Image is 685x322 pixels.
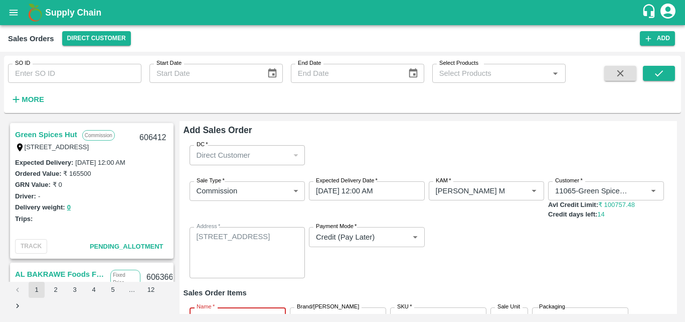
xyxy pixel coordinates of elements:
label: KAM [436,177,451,185]
button: Open [528,184,541,197]
b: Supply Chain [45,8,101,18]
div: account of current user [659,2,677,23]
label: [STREET_ADDRESS] [25,143,89,151]
textarea: [STREET_ADDRESS] [197,232,298,274]
span: ₹ 100757.48 [598,201,635,208]
button: Open [647,184,660,197]
p: Commission [197,185,238,196]
input: KAM [432,184,512,197]
p: Direct Customer [197,150,250,161]
input: End Date [291,64,400,83]
label: ₹ 165500 [63,170,91,177]
nav: pagination navigation [8,282,176,314]
div: 606412 [133,126,172,150]
b: Avl Credit Limit: [548,201,598,208]
input: Enter SO ID [8,64,141,83]
input: Customer [551,184,631,197]
input: Choose date, selected date is Oct 2, 2025 [309,181,418,200]
p: Credit (Pay Later) [316,232,375,243]
button: Choose date [263,64,282,83]
label: GRN Value: [15,181,51,188]
label: Name [197,303,215,311]
h6: Add Sales Order [184,123,673,137]
label: Brand/[PERSON_NAME] [297,303,359,311]
button: Go to page 12 [143,282,159,298]
label: ₹ 0 [53,181,62,188]
label: [DATE] 12:00 AM [75,159,125,166]
button: Choose date [404,64,423,83]
label: End Date [298,59,321,67]
label: SKU [397,303,412,311]
img: logo [25,3,45,23]
label: Trips: [15,215,33,223]
button: Go to page 5 [105,282,121,298]
a: Green Spices Hut [15,128,77,141]
strong: Sales Order Items [184,289,247,297]
button: Add [640,31,675,46]
label: Expected Delivery : [15,159,73,166]
div: customer-support [641,4,659,22]
span: Pending_Allotment [90,243,163,250]
label: - [38,192,40,200]
strong: More [22,95,44,103]
button: page 1 [29,282,45,298]
label: Address [197,223,220,231]
div: … [124,285,140,295]
label: Expected Delivery Date [316,177,378,185]
button: More [8,91,47,108]
label: Customer [555,177,583,185]
button: Go to page 3 [67,282,83,298]
label: Sale Type [197,177,225,185]
a: Supply Chain [45,6,641,20]
button: open drawer [2,1,25,24]
button: Select DC [62,31,131,46]
p: Commission [82,130,115,141]
label: Delivery weight: [15,203,65,211]
label: SO ID [15,59,30,67]
b: Credit days left: [548,210,597,218]
button: Open [549,67,562,80]
label: Packaging [539,303,565,311]
span: 14 [597,210,604,218]
label: Select Products [439,59,478,67]
button: Go to page 2 [48,282,64,298]
div: 606366 [140,266,179,289]
input: Start Date [149,64,259,83]
label: DC [197,141,208,149]
button: Go to next page [10,298,26,314]
label: Sale Unit [497,303,520,311]
label: Ordered Value: [15,170,61,177]
a: AL BAKRAWE Foods FZE [15,268,105,281]
label: Driver: [15,192,36,200]
button: 0 [67,202,71,213]
div: Sales Orders [8,32,54,45]
label: Start Date [156,59,182,67]
p: Fixed Price [110,270,140,288]
input: Select Products [435,67,546,80]
button: Go to page 4 [86,282,102,298]
label: Payment Mode [316,223,357,231]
